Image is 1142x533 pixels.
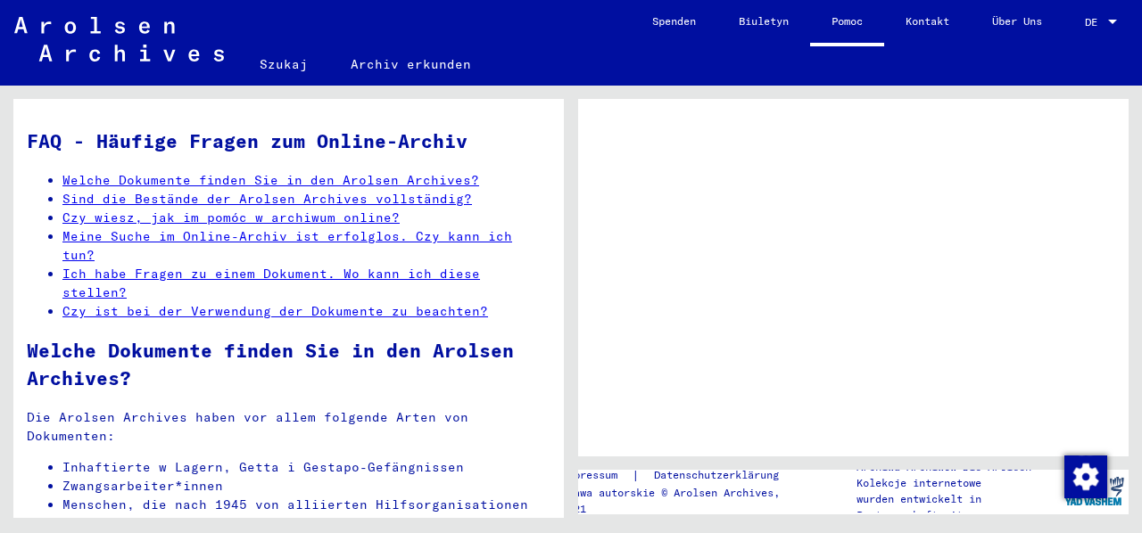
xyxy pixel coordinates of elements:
a: Impressum [561,466,632,485]
img: yv_logo.png [1061,469,1128,513]
a: Datenschutzerklärung [640,466,800,485]
a: Sind die Bestände der Arolsen Archives vollständig? [62,191,472,207]
font: Datenschutzerklärung [654,468,779,481]
font: Zwangsarbeiter*innen [62,478,223,494]
a: Welche Dokumente finden Sie in den Arolsen Archives? [62,172,479,188]
font: Welche Dokumente finden Sie in den Arolsen Archives? [27,339,514,390]
font: Szukaj [260,56,308,72]
font: FAQ - Häufige Fragen zum Online-Archiv [27,129,468,152]
a: Czy wiesz, jak im pomóc w archiwum online? [62,209,400,225]
a: Meine Suche im Online-Archiv ist erfolglos. Czy kann ich tun? [62,228,512,263]
font: wurden entwickelt in Partnerschaft mit [856,492,981,521]
font: DE [1085,15,1097,29]
font: Prawa autorskie © Arolsen Archives, 2021 [561,486,780,515]
font: Impressum [561,468,617,481]
font: Über Uns [992,14,1042,28]
img: Zustimmung ändern [1064,455,1107,498]
font: Archiv erkunden [351,56,471,72]
font: Spenden [652,14,696,28]
a: Czy ist bei der Verwendung der Dokumente zu beachten? [62,303,488,319]
img: Arolsen_neg.svg [14,17,224,61]
font: | [632,467,640,483]
a: Archiv erkunden [329,43,492,86]
font: Kontakt [906,14,949,28]
font: Pomoc [832,14,863,28]
a: Ich habe Fragen zu einem Dokument. Wo kann ich diese stellen? [62,266,480,300]
font: Inhaftierte w Lagern, Getta i Gestapo-Gefängnissen [62,459,464,475]
a: Szukaj [238,43,329,86]
font: Die Arolsen Archives haben vor allem folgende Arten von Dokumenten: [27,409,468,444]
font: Biuletyn [739,14,789,28]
